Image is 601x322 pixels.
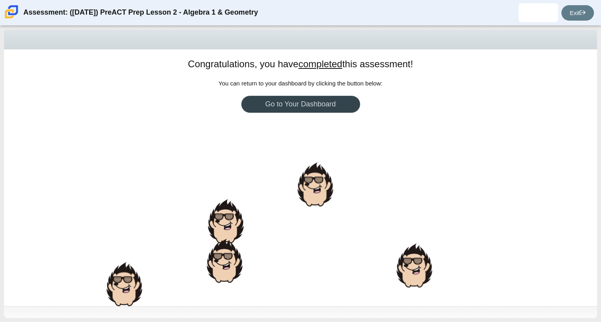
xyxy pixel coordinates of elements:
img: Carmen School of Science & Technology [3,4,20,20]
u: completed [298,59,342,69]
a: Go to Your Dashboard [241,96,360,113]
h1: Congratulations, you have this assessment! [188,57,413,71]
img: rashea.tyce.z7EAwg [532,6,545,19]
span: You can return to your dashboard by clicking the button below: [219,80,383,87]
a: Carmen School of Science & Technology [3,15,20,21]
div: Assessment: ([DATE]) PreACT Prep Lesson 2 - Algebra 1 & Geometry [23,3,258,22]
a: Exit [561,5,594,21]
